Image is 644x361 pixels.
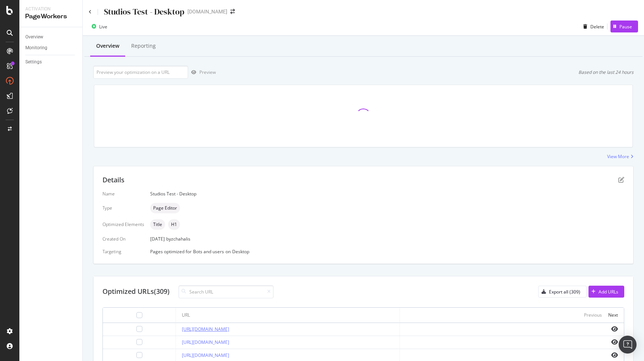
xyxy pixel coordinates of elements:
div: Optimized Elements [102,221,144,227]
div: Details [102,175,124,185]
div: neutral label [168,219,180,230]
div: Type [102,205,144,211]
div: pen-to-square [618,177,624,183]
div: Bots and users [193,248,224,255]
div: Next [608,312,618,318]
div: [DATE] [150,236,624,242]
button: Add URLs [588,286,624,298]
div: neutral label [150,219,165,230]
div: Export all (309) [549,289,580,295]
a: Settings [25,58,77,66]
a: View More [607,153,634,160]
div: Pages optimized for on [150,248,624,255]
a: [URL][DOMAIN_NAME] [182,339,229,345]
div: Monitoring [25,44,47,52]
a: Click to go back [89,10,92,14]
a: Monitoring [25,44,77,52]
div: Targeting [102,248,144,255]
button: Delete [580,21,604,32]
div: by zchahalis [166,236,190,242]
div: Open Intercom Messenger [619,336,637,354]
div: arrow-right-arrow-left [230,9,235,14]
button: Export all (309) [538,286,587,298]
div: Pause [619,23,632,30]
div: Add URLs [599,289,618,295]
div: Previous [584,312,602,318]
button: Previous [584,311,602,320]
a: [URL][DOMAIN_NAME] [182,326,229,332]
a: Overview [25,33,77,41]
div: Preview [199,69,216,75]
input: Search URL [179,285,274,298]
div: neutral label [150,203,180,213]
div: Activation [25,6,76,12]
div: [DOMAIN_NAME] [187,8,227,15]
span: Page Editor [153,206,177,210]
span: H1 [171,222,177,227]
div: PageWorkers [25,12,76,21]
div: Created On [102,236,144,242]
div: Based on the last 24 hours [578,69,634,75]
div: Overview [96,42,119,50]
div: Reporting [131,42,156,50]
i: eye [611,352,618,358]
div: View More [607,153,629,160]
div: URL [182,312,190,318]
i: eye [611,339,618,345]
div: Overview [25,33,43,41]
div: Name [102,191,144,197]
div: Studios Test - Desktop [150,191,624,197]
div: Delete [590,23,604,30]
span: Title [153,222,162,227]
div: Studios Test - Desktop [104,6,184,18]
div: Desktop [232,248,249,255]
button: Pause [610,21,638,32]
div: Optimized URLs (309) [102,287,170,296]
button: Preview [188,66,216,78]
div: Settings [25,58,42,66]
i: eye [611,326,618,332]
div: Live [99,23,107,30]
a: [URL][DOMAIN_NAME] [182,352,229,358]
button: Next [608,311,618,320]
input: Preview your optimization on a URL [93,66,188,79]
